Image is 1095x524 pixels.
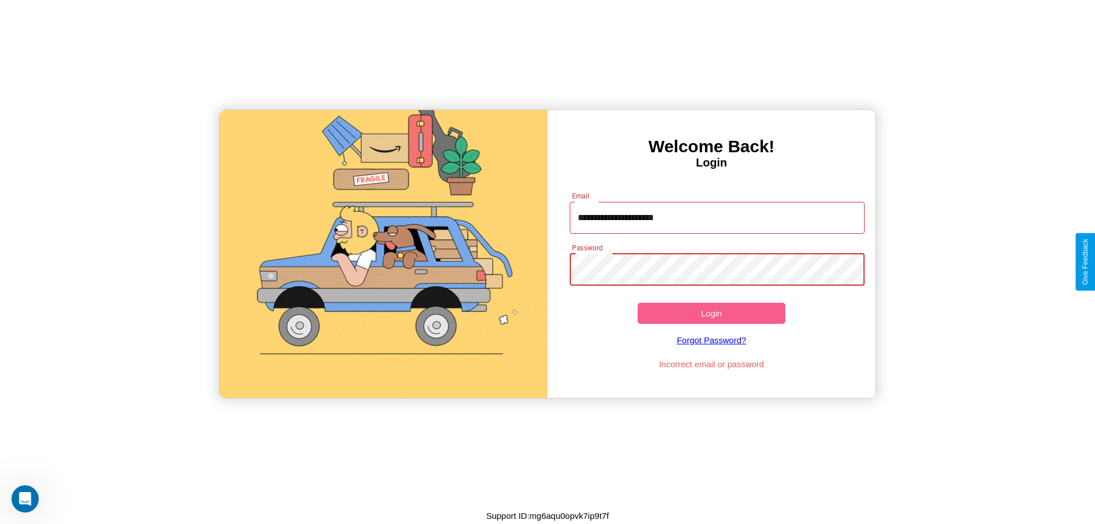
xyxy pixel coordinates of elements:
iframe: Intercom live chat [11,485,39,513]
h3: Welcome Back! [547,137,875,156]
div: Give Feedback [1081,239,1089,285]
h4: Login [547,156,875,169]
label: Password [572,243,602,253]
img: gif [220,110,547,398]
p: Support ID: mg6aqu0opvk7ip9t7f [486,508,609,523]
label: Email [572,191,590,201]
p: Incorrect email or password [564,356,859,372]
button: Login [638,303,785,324]
a: Forgot Password? [564,324,859,356]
